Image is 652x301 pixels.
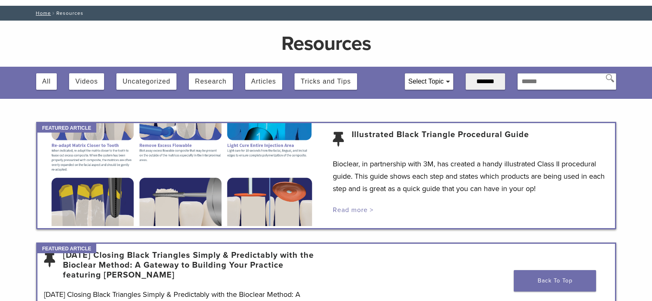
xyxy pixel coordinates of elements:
[251,73,276,90] button: Articles
[135,34,517,54] h1: Resources
[30,6,622,21] nav: Resources
[33,10,51,16] a: Home
[301,73,351,90] button: Tricks and Tips
[51,11,56,15] span: /
[195,73,226,90] button: Research
[352,130,529,149] a: Illustrated Black Triangle Procedural Guide
[405,74,453,89] div: Select Topic
[63,250,320,280] a: [DATE] Closing Black Triangles Simply & Predictably with the Bioclear Method: A Gateway to Buildi...
[75,73,98,90] button: Videos
[42,73,51,90] button: All
[123,73,170,90] button: Uncategorized
[514,270,596,292] a: Back To Top
[333,158,608,195] p: Bioclear, in partnership with 3M, has created a handy illustrated Class II procedural guide. This...
[333,206,374,214] a: Read more >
